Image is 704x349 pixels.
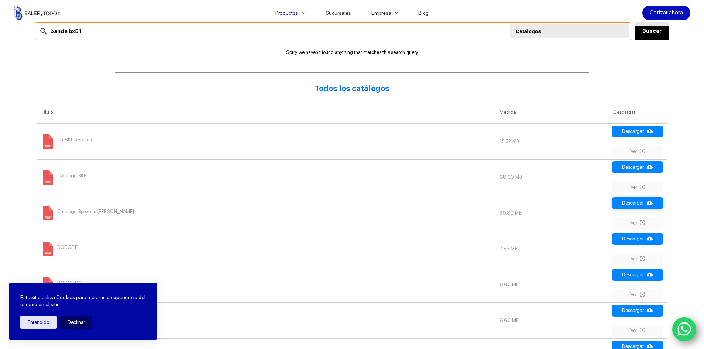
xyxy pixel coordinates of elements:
[642,6,690,20] a: Cotizar ahora
[672,317,697,342] a: WhatsApp
[60,316,92,329] button: Declinar
[41,246,78,252] a: DODGE E
[41,282,82,287] a: DODGE SC
[612,233,663,245] a: Descargar
[612,126,663,137] a: Descargar
[57,206,134,218] span: Catalogo Sprokets [PERSON_NAME]
[20,316,57,329] button: Entendido
[612,161,663,173] a: Descargar
[610,101,667,123] th: Descargar
[612,253,663,265] a: Ver
[496,231,609,267] td: 7.83 MB
[14,6,60,20] img: Balerytodo
[635,22,669,40] button: Buscar
[612,197,663,209] a: Descargar
[612,289,663,301] a: Ver
[57,170,86,182] span: Catalogo SKF
[496,302,609,338] td: 6.60 MB
[35,22,631,40] input: Search files...
[41,210,134,216] a: Catalogo Sprokets [PERSON_NAME]
[612,269,663,281] a: Descargar
[496,195,609,231] td: 39.80 MB
[57,242,78,253] span: DODGE E
[496,101,609,123] th: Medida
[37,101,496,123] th: Titulo
[35,49,669,55] p: Sorry, we haven't found anything that matches this search query
[20,294,146,308] p: Este sitio utiliza Cookies para mejorar la experiencia del usuario en el sitio.
[496,159,609,195] td: 68.00 MB
[41,174,86,180] a: Catalogo SKF
[612,217,663,229] a: Ver
[612,181,663,193] a: Ver
[314,84,390,93] strong: Todos los catálogos
[57,134,92,146] span: CR SKF Retenes
[39,27,48,36] img: search-24.svg
[612,325,663,336] a: Ver
[612,305,663,317] a: Descargar
[496,123,609,159] td: 15.52 MB
[41,138,92,144] a: CR SKF Retenes
[496,267,609,302] td: 6.60 MB
[612,146,663,157] a: Ver
[57,277,82,289] span: DODGE SC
